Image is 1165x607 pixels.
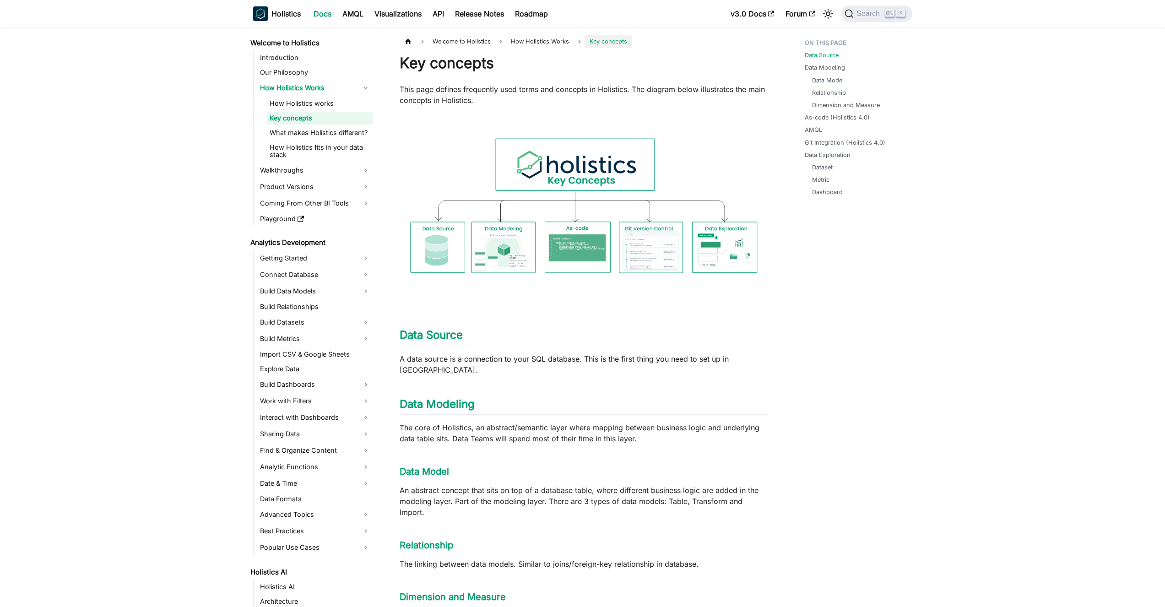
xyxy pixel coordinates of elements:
[805,151,851,159] a: Data Exploration
[369,6,427,21] a: Visualizations
[854,10,885,18] span: Search
[267,141,373,161] a: How Holistics fits in your data stack
[400,35,768,48] nav: Breadcrumbs
[428,35,495,48] span: Welcome to Holistics
[821,6,835,21] button: Switch between dark and light mode (currently light mode)
[257,427,373,441] a: Sharing Data
[805,63,845,72] a: Data Modeling
[267,112,373,125] a: Key concepts
[257,507,373,522] a: Advanced Topics
[427,6,450,21] a: API
[257,460,373,474] a: Analytic Functions
[248,566,373,579] a: Holistics AI
[267,126,373,139] a: What makes Holistics different?
[780,6,821,21] a: Forum
[257,377,373,392] a: Build Dashboards
[812,163,833,172] a: Dataset
[400,485,768,518] p: An abstract concept that sits on top of a database table, where different business logic are adde...
[257,212,373,225] a: Playground
[725,6,780,21] a: v3.0 Docs
[812,76,844,85] a: Data Model
[585,35,632,48] span: Key concepts
[805,138,885,147] a: Git Integration (Holistics 4.0)
[267,97,373,110] a: How Holistics works
[841,5,912,22] button: Search (Ctrl+K)
[812,188,843,196] a: Dashboard
[248,37,373,49] a: Welcome to Holistics
[257,300,373,313] a: Build Relationships
[257,66,373,79] a: Our Philosophy
[812,88,846,97] a: Relationship
[257,443,373,458] a: Find & Organize Content
[257,163,373,178] a: Walkthroughs
[805,51,839,60] a: Data Source
[257,363,373,375] a: Explore Data
[400,35,417,48] a: Home page
[257,524,373,538] a: Best Practices
[400,115,768,303] img: Holistics Workflow
[506,35,574,48] span: How Holistics Works
[450,6,509,21] a: Release Notes
[400,328,463,341] a: Data Source
[257,331,373,346] a: Build Metrics
[400,591,506,602] a: Dimension and Measure
[257,284,373,298] a: Build Data Models
[400,558,768,569] p: The linking between data models. Similar to joins/foreign-key relationship in database.
[257,267,373,282] a: Connect Database
[257,476,373,491] a: Date & Time
[271,8,301,19] b: Holistics
[248,236,373,249] a: Analytics Development
[257,251,373,266] a: Getting Started
[257,179,373,194] a: Product Versions
[400,422,768,444] p: The core of Holistics, an abstract/semantic layer where mapping between business logic and underl...
[244,27,381,607] nav: Docs sidebar
[400,54,768,72] h1: Key concepts
[805,113,870,122] a: As-code (Holistics 4.0)
[337,6,369,21] a: AMQL
[812,175,829,184] a: Metric
[257,493,373,505] a: Data Formats
[257,315,373,330] a: Build Datasets
[257,394,373,408] a: Work with Filters
[896,9,905,17] kbd: K
[400,84,768,106] p: This page defines frequently used terms and concepts in Holistics. The diagram below illustrates ...
[400,353,768,375] p: A data source is a connection to your SQL database. This is the first thing you need to set up in...
[253,6,301,21] a: HolisticsHolistics
[257,540,373,555] a: Popular Use Cases
[257,410,373,425] a: Interact with Dashboards
[253,6,268,21] img: Holistics
[400,397,475,411] a: Data Modeling
[509,6,553,21] a: Roadmap
[257,580,373,593] a: Holistics AI
[257,81,373,95] a: How Holistics Works
[400,466,449,477] a: Data Model
[257,196,373,211] a: Coming From Other BI Tools
[257,51,373,64] a: Introduction
[805,125,822,134] a: AMQL
[308,6,337,21] a: Docs
[812,101,880,109] a: Dimension and Measure
[257,348,373,361] a: Import CSV & Google Sheets
[400,540,453,551] a: Relationship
